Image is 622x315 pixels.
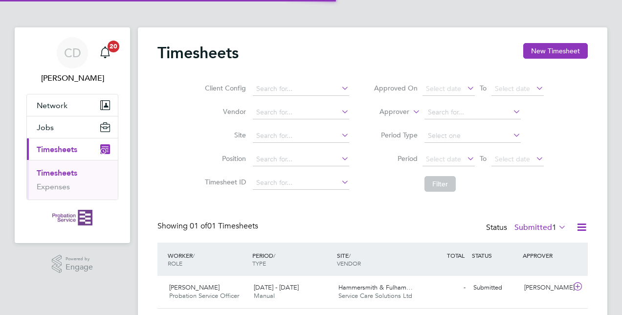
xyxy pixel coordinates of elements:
a: Timesheets [37,168,77,178]
nav: Main navigation [15,27,130,243]
div: SITE [334,247,419,272]
div: APPROVER [520,247,571,264]
span: Chris Dare [26,72,118,84]
span: Service Care Solutions Ltd [338,292,412,300]
button: Jobs [27,116,118,138]
span: Select date [426,84,461,93]
span: Powered by [66,255,93,263]
a: Expenses [37,182,70,191]
label: Vendor [202,107,246,116]
label: Period [374,154,418,163]
span: / [273,251,275,259]
input: Search for... [253,129,349,143]
div: WORKER [165,247,250,272]
input: Search for... [253,176,349,190]
span: TYPE [252,259,266,267]
input: Search for... [253,82,349,96]
div: PERIOD [250,247,334,272]
span: [DATE] - [DATE] [254,283,299,292]
a: Go to home page [26,210,118,225]
span: ROLE [168,259,182,267]
div: Showing [157,221,260,231]
span: 01 Timesheets [190,221,258,231]
a: Powered byEngage [52,255,93,273]
span: To [477,152,489,165]
button: Timesheets [27,138,118,160]
h2: Timesheets [157,43,239,63]
div: [PERSON_NAME] [520,280,571,296]
div: STATUS [469,247,520,264]
span: Jobs [37,123,54,132]
span: 01 of [190,221,207,231]
span: Select date [426,155,461,163]
span: Timesheets [37,145,77,154]
input: Select one [424,129,521,143]
label: Timesheet ID [202,178,246,186]
span: Select date [495,155,530,163]
label: Client Config [202,84,246,92]
span: To [477,82,489,94]
span: TOTAL [447,251,465,259]
span: Select date [495,84,530,93]
label: Period Type [374,131,418,139]
span: 1 [552,223,556,232]
span: Hammersmith & Fulham… [338,283,413,292]
input: Search for... [424,106,521,119]
label: Submitted [514,223,566,232]
div: Status [486,221,568,235]
span: CD [64,46,81,59]
span: [PERSON_NAME] [169,283,220,292]
span: Engage [66,263,93,271]
div: - [419,280,469,296]
img: probationservice-logo-retina.png [52,210,92,225]
label: Position [202,154,246,163]
input: Search for... [253,106,349,119]
label: Approved On [374,84,418,92]
button: Filter [424,176,456,192]
button: Network [27,94,118,116]
span: Manual [254,292,275,300]
label: Approver [365,107,409,117]
span: VENDOR [337,259,361,267]
div: Timesheets [27,160,118,200]
a: 20 [95,37,115,68]
span: Probation Service Officer [169,292,239,300]
div: Submitted [469,280,520,296]
span: / [349,251,351,259]
input: Search for... [253,153,349,166]
label: Site [202,131,246,139]
span: 20 [108,41,119,52]
span: Network [37,101,67,110]
button: New Timesheet [523,43,588,59]
span: / [193,251,195,259]
a: CD[PERSON_NAME] [26,37,118,84]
